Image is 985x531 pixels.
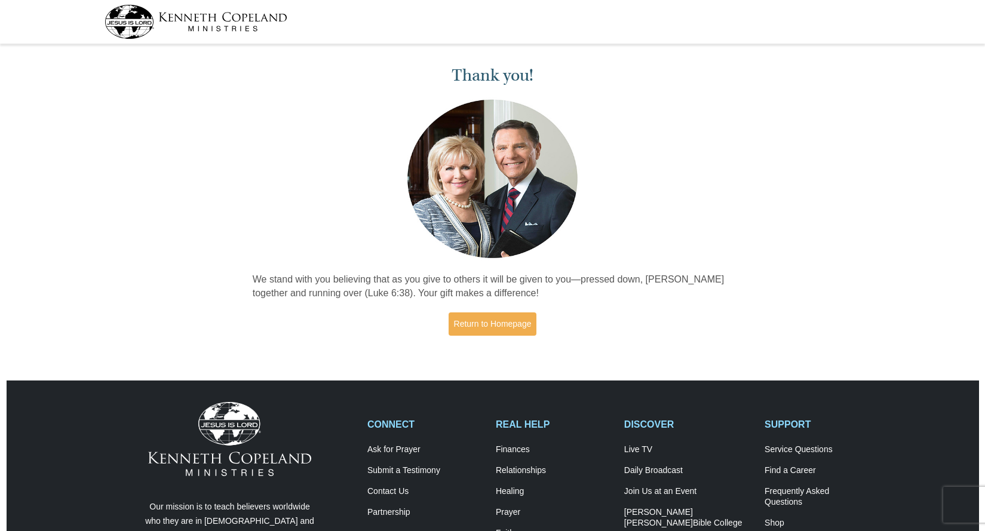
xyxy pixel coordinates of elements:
a: Prayer [496,507,612,518]
a: Partnership [367,507,483,518]
h2: SUPPORT [765,419,880,430]
h2: DISCOVER [624,419,752,430]
p: We stand with you believing that as you give to others it will be given to you—pressed down, [PER... [253,273,733,300]
a: Ask for Prayer [367,444,483,455]
a: Finances [496,444,612,455]
img: kcm-header-logo.svg [105,5,287,39]
a: Frequently AskedQuestions [765,486,880,508]
a: Service Questions [765,444,880,455]
h2: CONNECT [367,419,483,430]
a: Relationships [496,465,612,476]
a: Shop [765,518,880,529]
a: Healing [496,486,612,497]
a: Contact Us [367,486,483,497]
span: Bible College [693,518,742,527]
a: [PERSON_NAME] [PERSON_NAME]Bible College [624,507,752,529]
a: Return to Homepage [449,312,537,336]
h2: REAL HELP [496,419,612,430]
img: Kenneth Copeland Ministries [148,402,311,476]
a: Join Us at an Event [624,486,752,497]
a: Live TV [624,444,752,455]
img: Kenneth and Gloria [404,97,581,261]
a: Find a Career [765,465,880,476]
a: Daily Broadcast [624,465,752,476]
h1: Thank you! [253,66,733,85]
a: Submit a Testimony [367,465,483,476]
